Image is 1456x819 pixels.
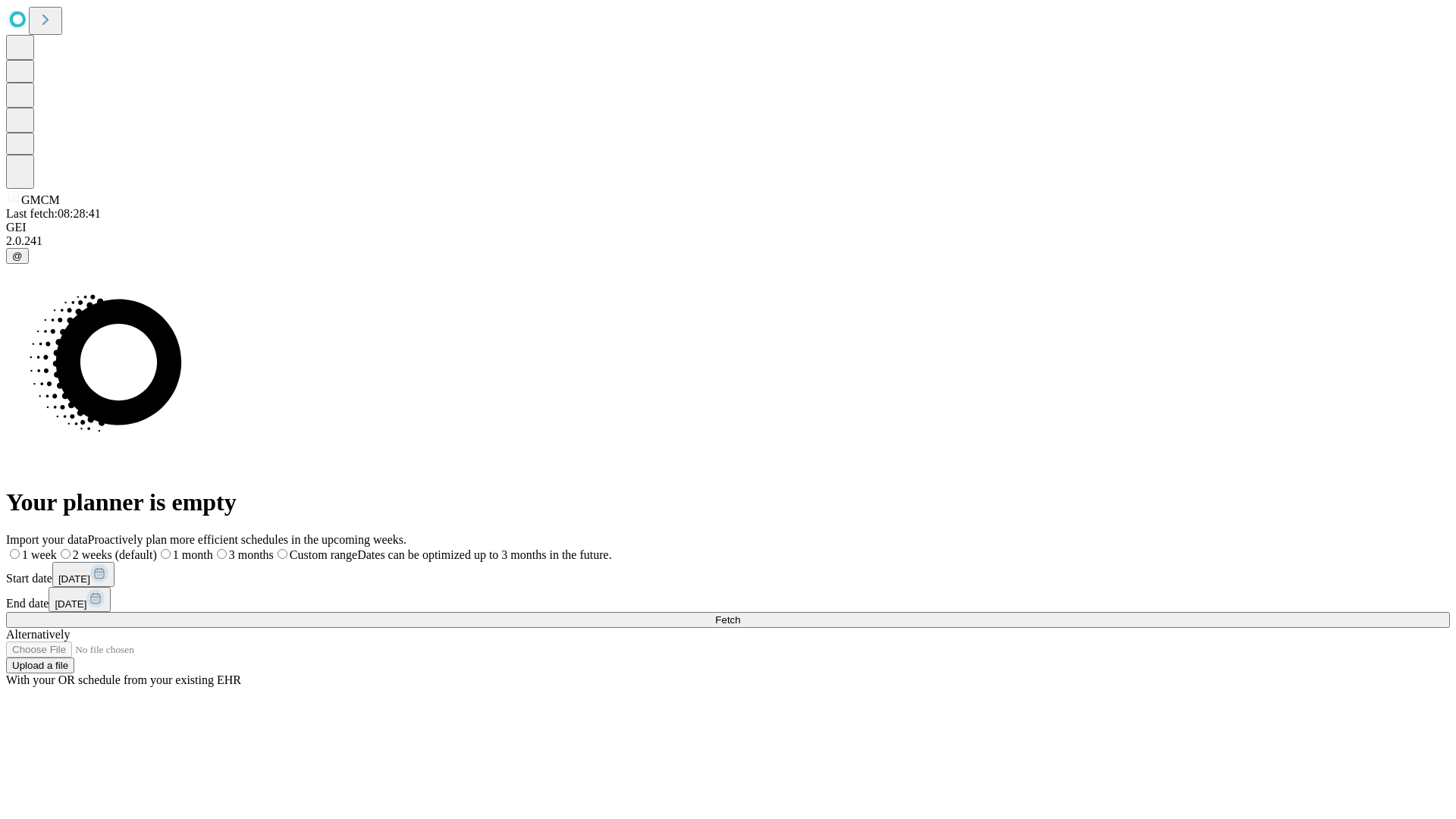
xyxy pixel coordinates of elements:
[6,207,101,220] span: Last fetch: 08:28:41
[61,549,71,559] input: 2 weeks (default)
[6,248,29,264] button: @
[6,234,1450,248] div: 2.0.241
[6,221,1450,234] div: GEI
[22,548,57,561] span: 1 week
[21,193,60,206] span: GMCM
[6,628,70,641] span: Alternatively
[6,533,88,546] span: Import your data
[229,548,274,561] span: 3 months
[6,587,1450,612] div: End date
[6,657,74,673] button: Upload a file
[55,598,86,610] span: [DATE]
[12,250,23,262] span: @
[161,549,171,559] input: 1 month
[10,549,20,559] input: 1 week
[357,548,611,561] span: Dates can be optimized up to 3 months in the future.
[6,562,1450,587] div: Start date
[49,587,111,612] button: [DATE]
[52,562,115,587] button: [DATE]
[58,573,90,585] span: [DATE]
[73,548,157,561] span: 2 weeks (default)
[6,612,1450,628] button: Fetch
[173,548,213,561] span: 1 month
[217,549,227,559] input: 3 months
[290,548,357,561] span: Custom range
[6,673,241,686] span: With your OR schedule from your existing EHR
[6,488,1450,516] h1: Your planner is empty
[278,549,287,559] input: Custom rangeDates can be optimized up to 3 months in the future.
[88,533,406,546] span: Proactively plan more efficient schedules in the upcoming weeks.
[715,614,740,626] span: Fetch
